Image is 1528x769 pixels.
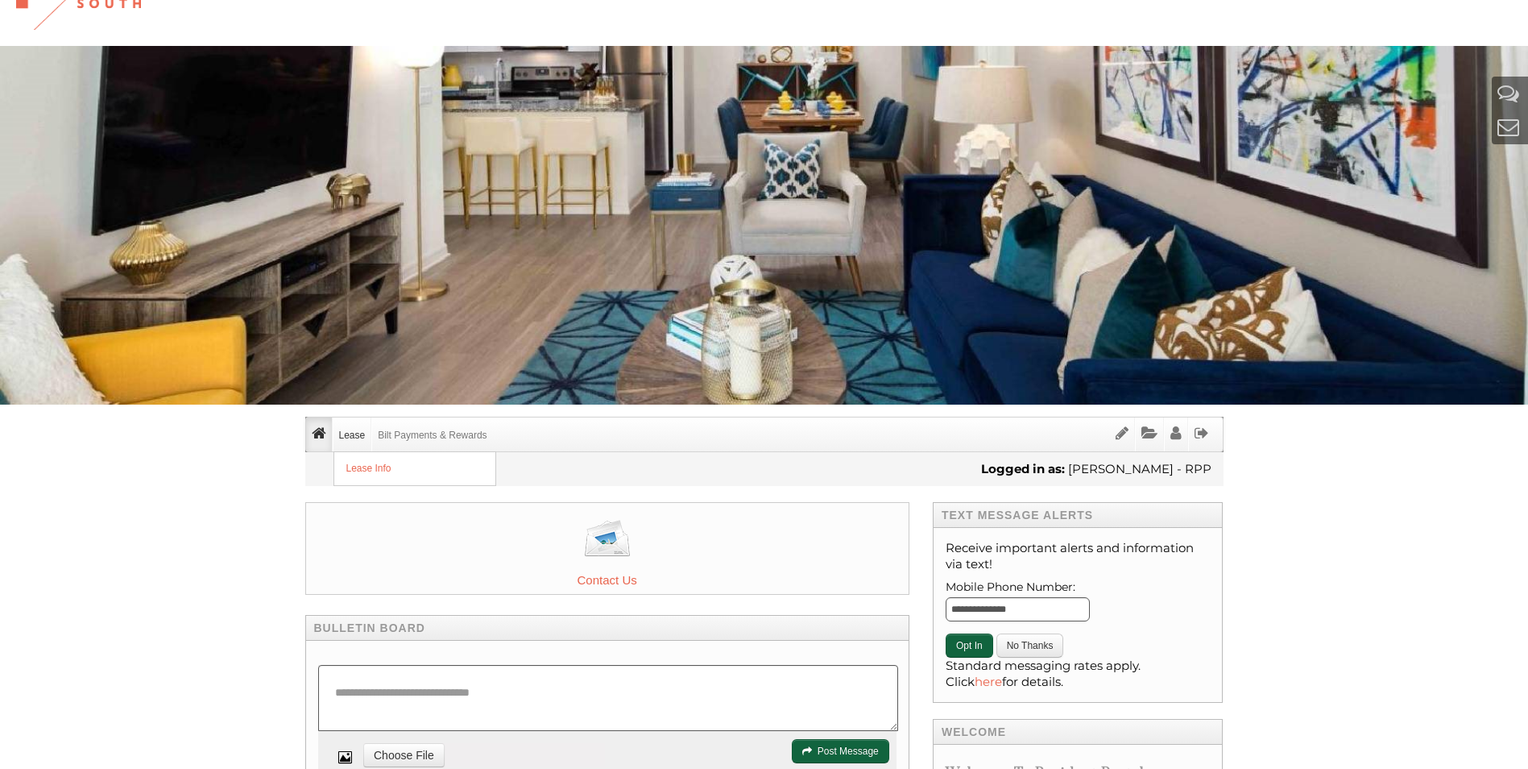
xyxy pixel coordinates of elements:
[933,502,1224,528] h4: Text Message Alerts
[1110,418,1134,451] a: Sign Documents
[946,658,1141,689] span: Standard messaging rates apply. Click for details.
[946,634,993,658] button: Opt In
[305,615,909,641] h4: Bulletin Board
[318,665,898,731] textarea: Write a message to your neighbors
[933,719,1224,745] h4: Welcome
[1141,426,1157,441] i: Documents
[306,571,909,590] span: Contact Us
[1497,80,1519,106] a: Help And Support
[946,597,1090,621] input: Mobile Phone Number:
[933,528,1224,703] div: Receive important alerts and information via text!
[1170,426,1182,441] i: Profile
[1068,461,1211,476] span: [PERSON_NAME] - RPP
[334,452,495,485] a: Lease Info
[975,674,1002,689] a: here
[996,634,1064,658] button: No Thanks
[1195,426,1209,441] i: Sign Out
[792,739,889,763] button: Post Message
[946,576,1211,630] label: Mobile Phone Number:
[1189,418,1215,451] a: Sign Out
[333,418,371,451] a: Lease
[981,461,1065,476] b: Logged in as:
[1136,418,1163,451] a: Documents
[1165,418,1187,451] a: Profile
[1497,114,1519,140] a: Contact
[312,426,326,441] i: Home
[305,502,909,595] a: Contact Us
[363,743,605,767] iframe: Upload Attachment
[306,418,332,451] a: Home
[372,418,492,451] a: Bilt Payments & Rewards
[1116,426,1128,441] i: Sign Documents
